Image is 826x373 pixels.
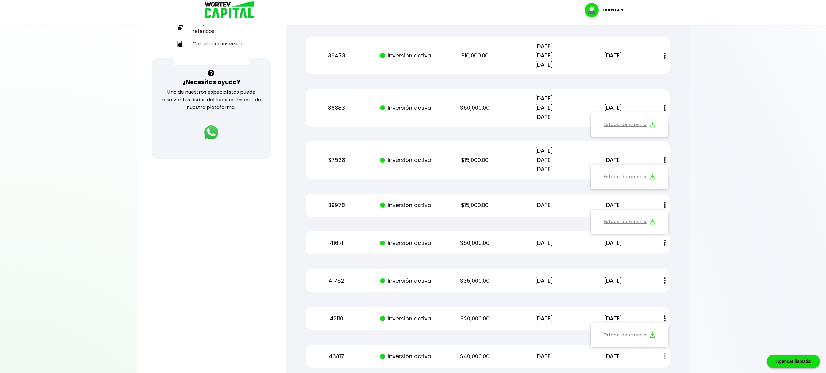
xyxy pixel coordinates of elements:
[594,168,664,185] button: Estado de cuenta
[174,37,249,50] a: Calcula una inversión
[620,9,628,11] img: icon-down
[604,331,647,339] a: Estado de cuenta
[584,51,642,60] p: [DATE]
[515,276,573,285] p: [DATE]
[307,155,366,165] p: 37538
[584,314,642,323] p: [DATE]
[594,116,664,133] button: Estado de cuenta
[376,51,435,60] p: Inversión activa
[515,238,573,248] p: [DATE]
[515,352,573,361] p: [DATE]
[594,213,664,230] button: Estado de cuenta
[182,78,240,87] h3: ¿Necesitas ayuda?
[376,276,435,285] p: Inversión activa
[604,218,647,226] a: Estado de cuenta
[515,201,573,210] p: [DATE]
[446,201,504,210] p: $15,000.00
[604,121,647,128] a: Estado de cuenta
[203,124,220,141] img: logos_whatsapp-icon.242b2217.svg
[446,276,504,285] p: $35,000.00
[594,327,664,344] button: Estado de cuenta
[376,103,435,112] p: Inversión activa
[177,24,183,31] img: recomiendanos-icon.9b8e9327.svg
[446,103,504,112] p: $50,000.00
[307,103,366,112] p: 36883
[307,51,366,60] p: 36473
[515,94,573,122] p: [DATE] [DATE] [DATE]
[376,238,435,248] p: Inversión activa
[446,352,504,361] p: $40,000.00
[307,276,366,285] p: 41752
[307,352,366,361] p: 43817
[767,355,820,368] div: Agendar llamada
[515,314,573,323] p: [DATE]
[584,352,642,361] p: [DATE]
[584,155,642,165] p: [DATE]
[446,238,504,248] p: $50,000.00
[603,6,620,15] p: Cuenta
[584,201,642,210] p: [DATE]
[160,88,263,111] p: Uno de nuestros especialistas puede resolver tus dudas del funcionamiento de nuestra plataforma.
[515,42,573,69] p: [DATE] [DATE] [DATE]
[515,146,573,174] p: [DATE] [DATE] [DATE]
[376,155,435,165] p: Inversión activa
[376,352,435,361] p: Inversión activa
[584,103,642,112] p: [DATE]
[376,314,435,323] p: Inversión activa
[307,314,366,323] p: 42110
[585,3,603,17] img: profile-image
[177,41,183,47] img: calculadora-icon.17d418c4.svg
[584,276,642,285] p: [DATE]
[446,155,504,165] p: $15,000.00
[307,201,366,210] p: 39978
[376,201,435,210] p: Inversión activa
[604,173,647,181] a: Estado de cuenta
[446,314,504,323] p: $20,000.00
[446,51,504,60] p: $10,000.00
[307,238,366,248] p: 41671
[174,17,249,37] a: Programa de referidos
[584,238,642,248] p: [DATE]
